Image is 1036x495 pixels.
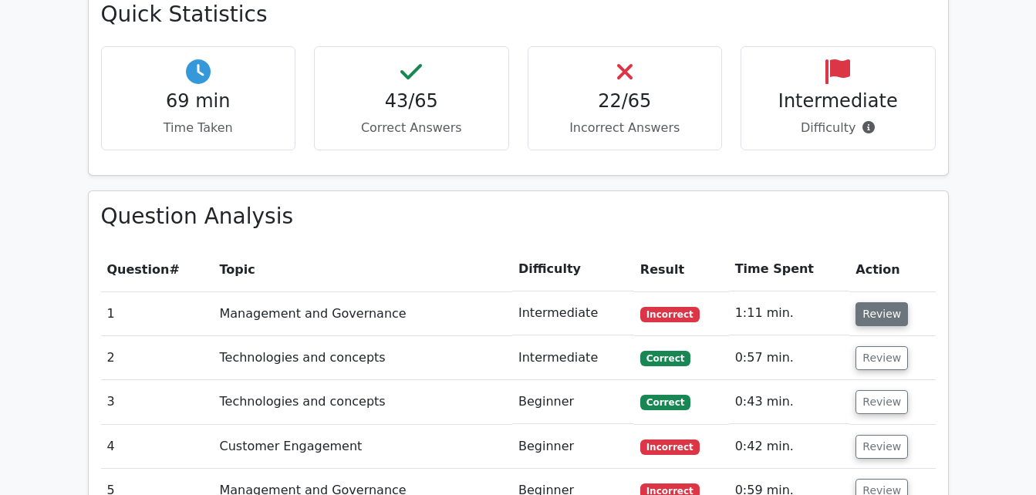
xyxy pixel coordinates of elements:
h4: 22/65 [541,90,710,113]
h3: Question Analysis [101,204,936,230]
span: Question [107,262,170,277]
td: Beginner [512,380,634,424]
span: Correct [640,395,690,410]
th: Time Spent [729,247,850,291]
td: Intermediate [512,336,634,380]
span: Incorrect [640,439,700,455]
h4: 43/65 [327,90,496,113]
th: # [101,247,214,291]
button: Review [855,390,908,414]
span: Incorrect [640,307,700,322]
td: 0:57 min. [729,336,850,380]
button: Review [855,435,908,459]
button: Review [855,302,908,326]
td: Technologies and concepts [214,380,513,424]
td: Management and Governance [214,291,513,335]
p: Time Taken [114,119,283,137]
span: Correct [640,351,690,366]
p: Correct Answers [327,119,496,137]
th: Difficulty [512,247,634,291]
th: Topic [214,247,513,291]
p: Incorrect Answers [541,119,710,137]
h4: Intermediate [754,90,923,113]
td: Beginner [512,425,634,469]
button: Review [855,346,908,370]
td: 1 [101,291,214,335]
h4: 69 min [114,90,283,113]
th: Result [634,247,729,291]
td: 4 [101,425,214,469]
p: Difficulty [754,119,923,137]
td: 3 [101,380,214,424]
th: Action [849,247,935,291]
h3: Quick Statistics [101,2,936,28]
td: Technologies and concepts [214,336,513,380]
td: Intermediate [512,291,634,335]
td: 2 [101,336,214,380]
td: 0:42 min. [729,425,850,469]
td: Customer Engagement [214,425,513,469]
td: 0:43 min. [729,380,850,424]
td: 1:11 min. [729,291,850,335]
